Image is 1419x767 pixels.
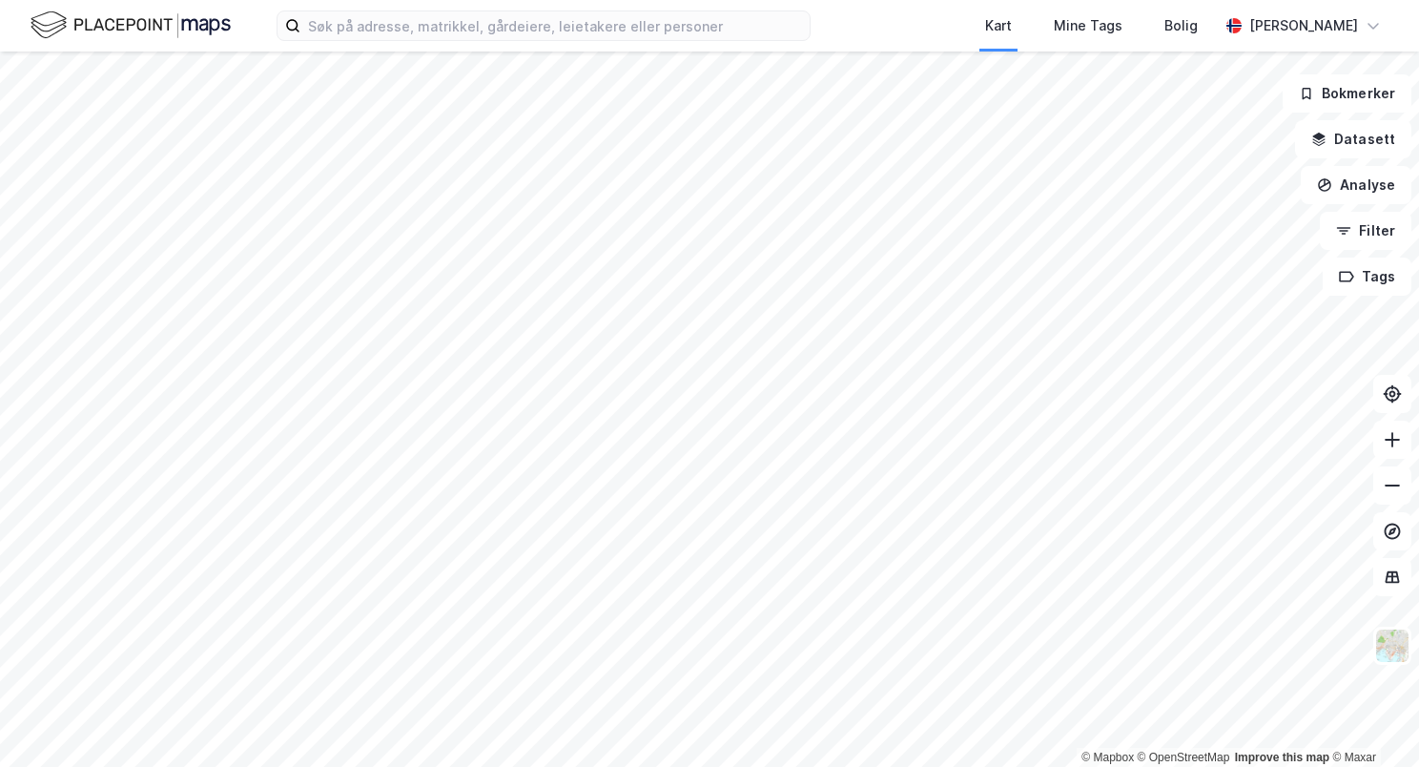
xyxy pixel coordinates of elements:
[31,9,231,42] img: logo.f888ab2527a4732fd821a326f86c7f29.svg
[300,11,810,40] input: Søk på adresse, matrikkel, gårdeiere, leietakere eller personer
[1164,14,1198,37] div: Bolig
[1054,14,1122,37] div: Mine Tags
[1249,14,1358,37] div: [PERSON_NAME]
[985,14,1012,37] div: Kart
